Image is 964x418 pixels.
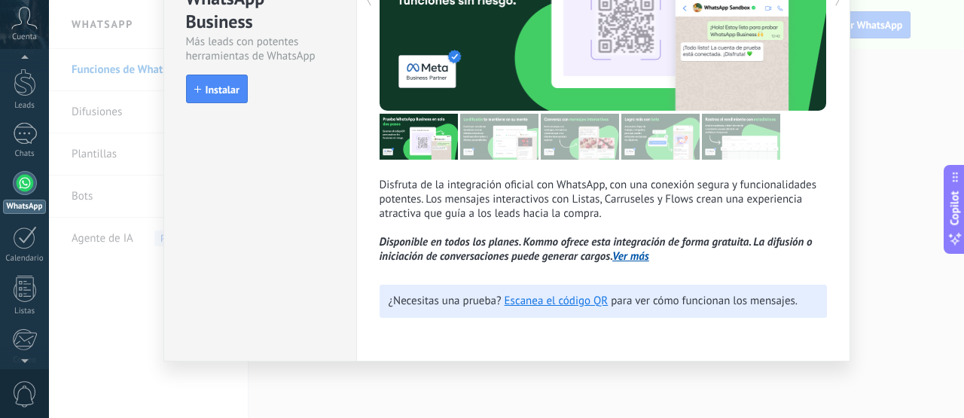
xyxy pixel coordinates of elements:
div: WhatsApp [3,200,46,214]
span: ¿Necesitas una prueba? [389,294,502,308]
div: Leads [3,101,47,111]
p: Disfruta de la integración oficial con WhatsApp, con una conexión segura y funcionalidades potent... [380,178,827,264]
a: Ver más [612,249,649,264]
img: tour_image_cc377002d0016b7ebaeb4dbe65cb2175.png [702,114,780,160]
div: Listas [3,307,47,316]
img: tour_image_62c9952fc9cf984da8d1d2aa2c453724.png [621,114,700,160]
img: tour_image_7a4924cebc22ed9e3259523e50fe4fd6.png [380,114,458,160]
img: tour_image_cc27419dad425b0ae96c2716632553fa.png [460,114,538,160]
span: Cuenta [12,32,37,42]
span: Instalar [206,84,239,95]
a: Escanea el código QR [505,294,609,308]
button: Instalar [186,75,248,103]
div: Chats [3,149,47,159]
div: Calendario [3,254,47,264]
span: Copilot [947,191,962,225]
i: Disponible en todos los planes. Kommo ofrece esta integración de forma gratuita. La difusión o in... [380,235,813,264]
img: tour_image_1009fe39f4f058b759f0df5a2b7f6f06.png [541,114,619,160]
div: Más leads con potentes herramientas de WhatsApp [186,35,334,63]
span: para ver cómo funcionan los mensajes. [611,294,798,308]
